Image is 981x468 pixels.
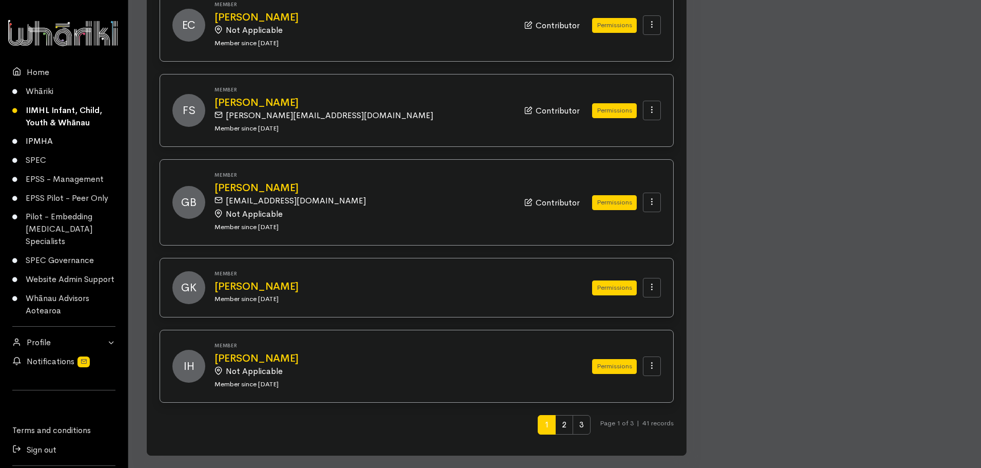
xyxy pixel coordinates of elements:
[214,207,506,220] div: Not Applicable
[214,172,512,178] h6: Member
[524,18,580,32] div: Contributor
[524,104,580,117] div: Contributor
[592,280,637,295] button: Permissions
[172,350,205,383] span: IH
[214,353,567,364] a: [PERSON_NAME]
[44,397,85,409] iframe: LinkedIn Embedded Content
[214,222,279,231] small: Member since [DATE]
[214,364,561,378] div: Not Applicable
[214,281,567,292] a: [PERSON_NAME]
[214,124,279,133] small: Member since [DATE]
[214,97,512,108] a: [PERSON_NAME]
[214,380,279,388] small: Member since [DATE]
[592,195,637,210] button: Permissions
[637,419,639,427] span: |
[555,415,573,435] span: 2
[214,182,512,194] a: [PERSON_NAME]
[214,108,506,122] div: [PERSON_NAME][EMAIL_ADDRESS][DOMAIN_NAME]
[214,271,567,276] h6: Member
[172,271,205,304] span: GK
[573,415,591,435] span: 3
[214,2,512,7] h6: Member
[214,12,512,23] a: [PERSON_NAME]
[214,343,567,348] h6: Member
[524,196,580,209] div: Contributor
[214,23,506,36] div: Not Applicable
[172,186,205,219] span: GB
[592,18,637,33] button: Permissions
[592,359,637,374] button: Permissions
[172,94,205,127] span: FS
[172,9,205,42] span: EC
[214,39,279,47] small: Member since [DATE]
[592,103,637,118] button: Permissions
[214,294,279,303] small: Member since [DATE]
[214,87,512,92] h6: Member
[538,415,556,435] span: 1
[600,415,674,443] small: Page 1 of 3 41 records
[214,194,506,207] div: [EMAIL_ADDRESS][DOMAIN_NAME]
